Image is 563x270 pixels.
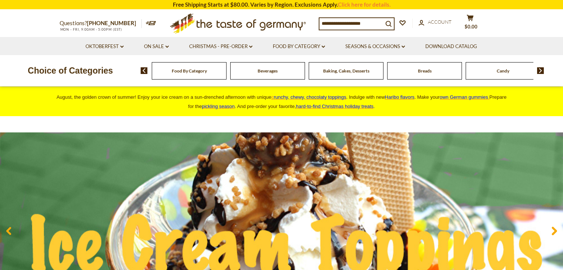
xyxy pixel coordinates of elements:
[338,1,391,8] a: Click here for details.
[323,68,369,74] a: Baking, Cakes, Desserts
[144,43,169,51] a: On Sale
[440,94,488,100] span: own German gummies
[440,94,489,100] a: own German gummies.
[497,68,509,74] a: Candy
[345,43,405,51] a: Seasons & Occasions
[87,20,136,26] a: [PHONE_NUMBER]
[273,43,325,51] a: Food By Category
[60,27,123,31] span: MON - FRI, 9:00AM - 5:00PM (EST)
[419,18,452,26] a: Account
[425,43,477,51] a: Download Catalog
[274,94,346,100] span: runchy, chewy, chocolaty toppings
[271,94,346,100] a: crunchy, chewy, chocolaty toppings
[428,19,452,25] span: Account
[465,24,477,30] span: $0.00
[141,67,148,74] img: previous arrow
[296,104,374,109] a: hard-to-find Christmas holiday treats
[172,68,207,74] a: Food By Category
[60,18,142,28] p: Questions?
[418,68,432,74] a: Breads
[258,68,278,74] a: Beverages
[86,43,124,51] a: Oktoberfest
[296,104,375,109] span: .
[385,94,415,100] a: Haribo flavors
[57,94,507,109] span: August, the golden crown of summer! Enjoy your ice cream on a sun-drenched afternoon with unique ...
[459,14,482,33] button: $0.00
[537,67,544,74] img: next arrow
[189,43,252,51] a: Christmas - PRE-ORDER
[202,104,235,109] a: pickling season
